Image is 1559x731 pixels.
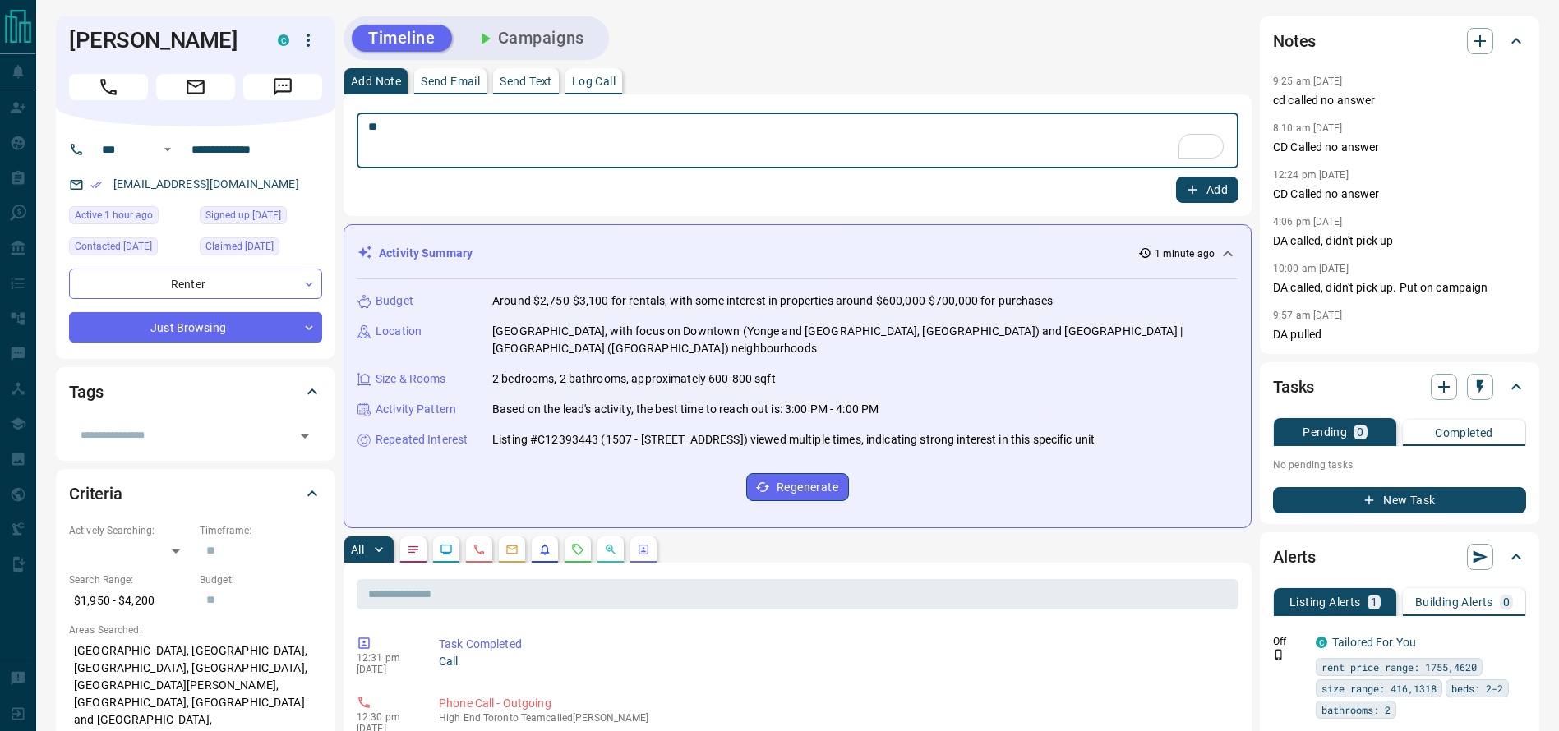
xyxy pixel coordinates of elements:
[1273,634,1306,649] p: Off
[1273,139,1526,156] p: CD Called no answer
[278,34,289,46] div: condos.ca
[352,25,452,52] button: Timeline
[1273,374,1314,400] h2: Tasks
[1435,427,1493,439] p: Completed
[571,543,584,556] svg: Requests
[1273,649,1285,660] svg: Push Notification Only
[376,401,456,418] p: Activity Pattern
[473,543,486,556] svg: Calls
[407,543,420,556] svg: Notes
[1273,537,1526,577] div: Alerts
[90,179,102,191] svg: Email Verified
[492,323,1238,357] p: [GEOGRAPHIC_DATA], with focus on Downtown (Yonge and [GEOGRAPHIC_DATA], [GEOGRAPHIC_DATA]) and [G...
[200,237,322,260] div: Sat Sep 06 2025
[368,120,1227,162] textarea: To enrich screen reader interactions, please activate Accessibility in Grammarly extension settings
[200,572,322,587] p: Budget:
[1273,326,1526,343] p: DA pulled
[1273,92,1526,109] p: cd called no answer
[205,207,281,223] span: Signed up [DATE]
[1273,487,1526,513] button: New Task
[69,269,322,299] div: Renter
[69,523,191,538] p: Actively Searching:
[200,523,322,538] p: Timeframe:
[1303,426,1347,438] p: Pending
[69,379,103,405] h2: Tags
[1273,367,1526,407] div: Tasks
[379,245,473,262] p: Activity Summary
[1451,680,1503,697] span: beds: 2-2
[505,543,519,556] svg: Emails
[1321,659,1477,675] span: rent price range: 1755,4620
[538,543,551,556] svg: Listing Alerts
[156,74,235,100] span: Email
[1273,232,1526,250] p: DA called, didn't pick up
[439,695,1232,712] p: Phone Call - Outgoing
[69,587,191,614] p: $1,950 - $4,200
[1273,122,1343,134] p: 8:10 am [DATE]
[421,76,480,87] p: Send Email
[1273,310,1343,321] p: 9:57 am [DATE]
[500,76,552,87] p: Send Text
[1415,596,1493,608] p: Building Alerts
[1289,596,1361,608] p: Listing Alerts
[75,207,153,223] span: Active 1 hour ago
[492,292,1053,310] p: Around $2,750-$3,100 for rentals, with some interest in properties around $600,000-$700,000 for p...
[205,238,274,255] span: Claimed [DATE]
[1321,680,1437,697] span: size range: 416,1318
[69,312,322,343] div: Just Browsing
[69,27,253,53] h1: [PERSON_NAME]
[69,372,322,411] div: Tags
[439,653,1232,670] p: Call
[69,572,191,587] p: Search Range:
[1357,426,1363,438] p: 0
[158,140,178,159] button: Open
[1155,246,1215,261] p: 1 minute ago
[69,206,191,229] div: Fri Sep 12 2025
[459,25,601,52] button: Campaigns
[376,292,413,310] p: Budget
[439,712,1232,724] p: High End Toronto Team called [PERSON_NAME]
[243,74,322,100] span: Message
[376,370,446,388] p: Size & Rooms
[1503,596,1510,608] p: 0
[1273,186,1526,203] p: CD Called no answer
[1273,263,1349,274] p: 10:00 am [DATE]
[1273,76,1343,87] p: 9:25 am [DATE]
[113,177,299,191] a: [EMAIL_ADDRESS][DOMAIN_NAME]
[440,543,453,556] svg: Lead Browsing Activity
[492,431,1095,448] p: Listing #C12393443 (1507 - [STREET_ADDRESS]) viewed multiple times, indicating strong interest in...
[1273,28,1316,54] h2: Notes
[1316,637,1327,648] div: condos.ca
[492,370,776,388] p: 2 bedrooms, 2 bathrooms, approximately 600-800 sqft
[439,636,1232,653] p: Task Completed
[357,652,414,664] p: 12:31 pm
[376,323,422,340] p: Location
[1321,701,1391,718] span: bathrooms: 2
[357,711,414,723] p: 12:30 pm
[1273,21,1526,61] div: Notes
[1371,596,1377,608] p: 1
[1273,216,1343,228] p: 4:06 pm [DATE]
[1273,169,1349,181] p: 12:24 pm [DATE]
[293,425,316,448] button: Open
[75,238,152,255] span: Contacted [DATE]
[1273,453,1526,477] p: No pending tasks
[604,543,617,556] svg: Opportunities
[492,401,879,418] p: Based on the lead's activity, the best time to reach out is: 3:00 PM - 4:00 PM
[69,237,191,260] div: Thu Sep 11 2025
[200,206,322,229] div: Sat Sep 06 2025
[69,623,322,637] p: Areas Searched:
[1332,636,1416,649] a: Tailored For You
[376,431,468,448] p: Repeated Interest
[1273,544,1316,570] h2: Alerts
[637,543,650,556] svg: Agent Actions
[351,544,364,555] p: All
[351,76,401,87] p: Add Note
[69,480,122,507] h2: Criteria
[357,664,414,675] p: [DATE]
[69,74,148,100] span: Call
[357,238,1238,269] div: Activity Summary1 minute ago
[746,473,849,501] button: Regenerate
[69,474,322,513] div: Criteria
[572,76,616,87] p: Log Call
